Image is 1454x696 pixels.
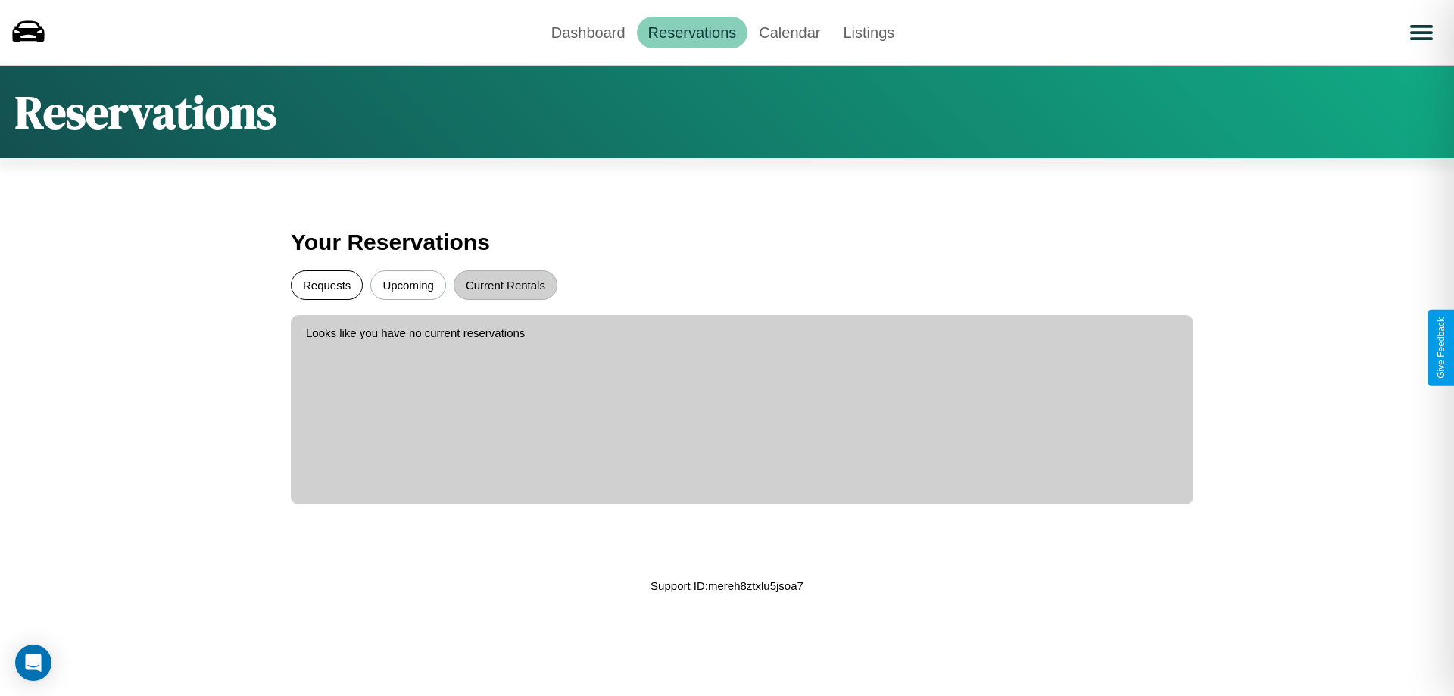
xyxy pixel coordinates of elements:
p: Support ID: mereh8ztxlu5jsoa7 [651,576,803,596]
a: Listings [832,17,906,48]
button: Upcoming [370,270,446,300]
a: Calendar [747,17,832,48]
button: Current Rentals [454,270,557,300]
a: Dashboard [540,17,637,48]
div: Open Intercom Messenger [15,645,51,681]
p: Looks like you have no current reservations [306,323,1178,343]
div: Give Feedback [1436,317,1446,379]
h1: Reservations [15,81,276,143]
button: Open menu [1400,11,1443,54]
a: Reservations [637,17,748,48]
button: Requests [291,270,363,300]
h3: Your Reservations [291,222,1163,263]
